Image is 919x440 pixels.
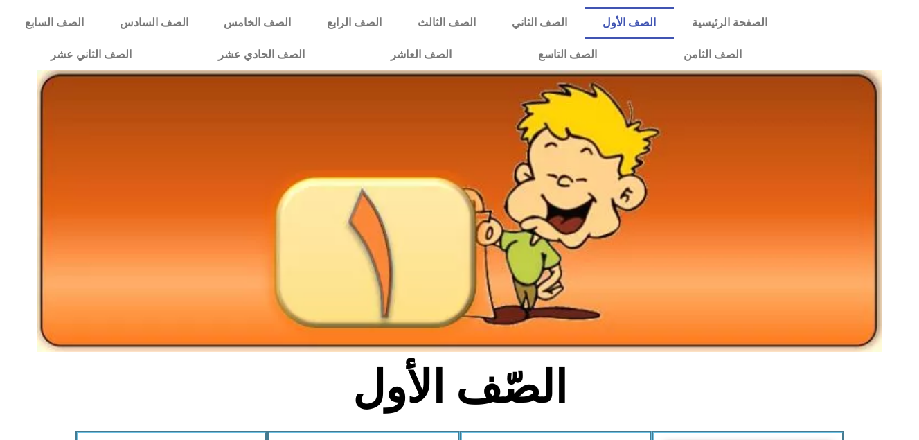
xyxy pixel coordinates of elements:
a: الصف الثاني [494,7,585,39]
a: الصف الخامس [206,7,309,39]
a: الصف التاسع [495,39,641,71]
a: الصف الرابع [309,7,400,39]
a: الصف الثاني عشر [7,39,175,71]
a: الصف الثامن [641,39,785,71]
a: الصف الأول [585,7,674,39]
a: الصف الثالث [400,7,494,39]
a: الصف الحادي عشر [175,39,348,71]
a: الصف العاشر [348,39,495,71]
a: الصف السابع [7,7,102,39]
a: الصفحة الرئيسية [674,7,785,39]
a: الصف السادس [102,7,206,39]
h2: الصّف الأول [231,360,688,414]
